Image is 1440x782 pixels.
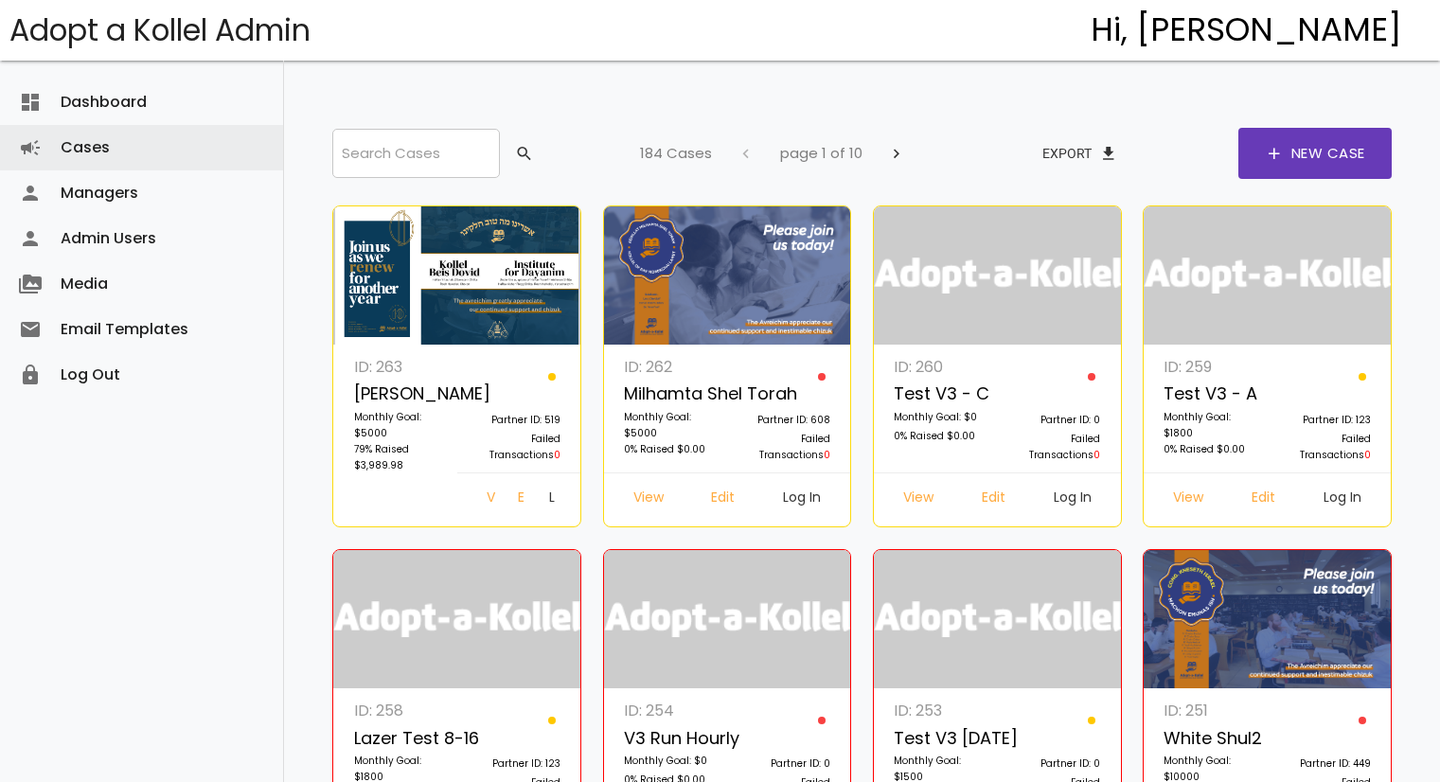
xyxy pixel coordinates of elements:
i: person [19,170,42,216]
p: ID: 253 [894,698,987,723]
a: Log In [768,483,836,517]
img: z9NQUo20Gg.X4VDNcvjTb.jpg [604,206,851,346]
p: White Shul2 [1164,724,1256,754]
button: chevron_right [872,136,921,170]
p: [PERSON_NAME] [354,380,447,409]
img: 6GPLfb0Mk4.zBtvR2DLF4.png [1144,550,1391,689]
a: Edit [696,483,750,517]
p: Failed Transactions [1278,431,1371,463]
a: Log In [1308,483,1377,517]
span: chevron_right [887,136,906,170]
a: Edit [503,483,534,517]
a: View [1158,483,1218,517]
a: Edit [967,483,1021,517]
p: 0% Raised $0.00 [1164,441,1256,460]
a: ID: 259 Test v3 - A Monthly Goal: $1800 0% Raised $0.00 [1153,354,1267,472]
p: Partner ID: 0 [1007,412,1100,431]
a: Partner ID: 0 Failed Transactions0 [997,354,1111,472]
img: logonobg.png [874,550,1121,689]
p: Test v3 - c [894,380,987,409]
a: View [618,483,679,517]
i: email [19,307,42,352]
p: ID: 259 [1164,354,1256,380]
p: Monthly Goal: $1800 [1164,409,1256,441]
a: Partner ID: 123 Failed Transactions0 [1267,354,1380,472]
a: Edit [1236,483,1290,517]
img: logonobg.png [1144,206,1391,346]
a: Log In [534,483,566,517]
p: Partner ID: 519 [468,412,560,431]
p: 79% Raised $3,989.98 [354,441,447,473]
a: Partner ID: 519 Failed Transactions0 [457,354,571,472]
p: ID: 262 [624,354,717,380]
button: Exportfile_download [1027,136,1133,170]
p: Partner ID: 608 [738,412,830,431]
p: 184 Cases [640,141,712,166]
p: ID: 254 [624,698,717,723]
p: ID: 258 [354,698,447,723]
p: ID: 263 [354,354,447,380]
img: logonobg.png [333,550,580,689]
i: perm_media [19,261,42,307]
p: Milhamta Shel Torah [624,380,717,409]
img: I2vVEkmzLd.fvn3D5NTra.png [333,206,580,346]
p: Failed Transactions [738,431,830,463]
button: search [500,136,545,170]
a: View [888,483,949,517]
span: 0 [1364,448,1371,462]
i: campaign [19,125,42,170]
p: Failed Transactions [468,431,560,463]
a: addNew Case [1238,128,1392,179]
img: logonobg.png [604,550,851,689]
span: file_download [1099,136,1118,170]
p: Failed Transactions [1007,431,1100,463]
span: add [1265,128,1284,179]
p: Partner ID: 123 [468,755,560,774]
p: Monthly Goal: $0 [894,409,987,428]
p: 0% Raised $0.00 [624,441,717,460]
a: ID: 263 [PERSON_NAME] Monthly Goal: $5000 79% Raised $3,989.98 [343,354,456,483]
p: v3 run hourly [624,724,717,754]
i: lock [19,352,42,398]
p: page 1 of 10 [780,141,862,166]
span: 0 [1093,448,1100,462]
p: Partner ID: 0 [1007,755,1100,774]
i: person [19,216,42,261]
p: Test V3 [DATE] [894,724,987,754]
p: Partner ID: 123 [1278,412,1371,431]
h4: Hi, [PERSON_NAME] [1091,12,1402,48]
span: 0 [554,448,560,462]
p: Monthly Goal: $0 [624,753,717,772]
a: ID: 260 Test v3 - c Monthly Goal: $0 0% Raised $0.00 [883,354,997,472]
p: ID: 260 [894,354,987,380]
p: Monthly Goal: $5000 [624,409,717,441]
p: Monthly Goal: $5000 [354,409,447,441]
p: 0% Raised $0.00 [894,428,987,447]
a: Log In [1039,483,1107,517]
img: logonobg.png [874,206,1121,346]
p: Partner ID: 0 [738,755,830,774]
i: dashboard [19,80,42,125]
a: Partner ID: 608 Failed Transactions0 [727,354,841,472]
p: Test v3 - A [1164,380,1256,409]
p: ID: 251 [1164,698,1256,723]
span: 0 [824,448,830,462]
p: Partner ID: 449 [1278,755,1371,774]
p: Lazer Test 8-16 [354,724,447,754]
a: View [471,483,503,517]
a: ID: 262 Milhamta Shel Torah Monthly Goal: $5000 0% Raised $0.00 [613,354,727,472]
span: search [515,136,534,170]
